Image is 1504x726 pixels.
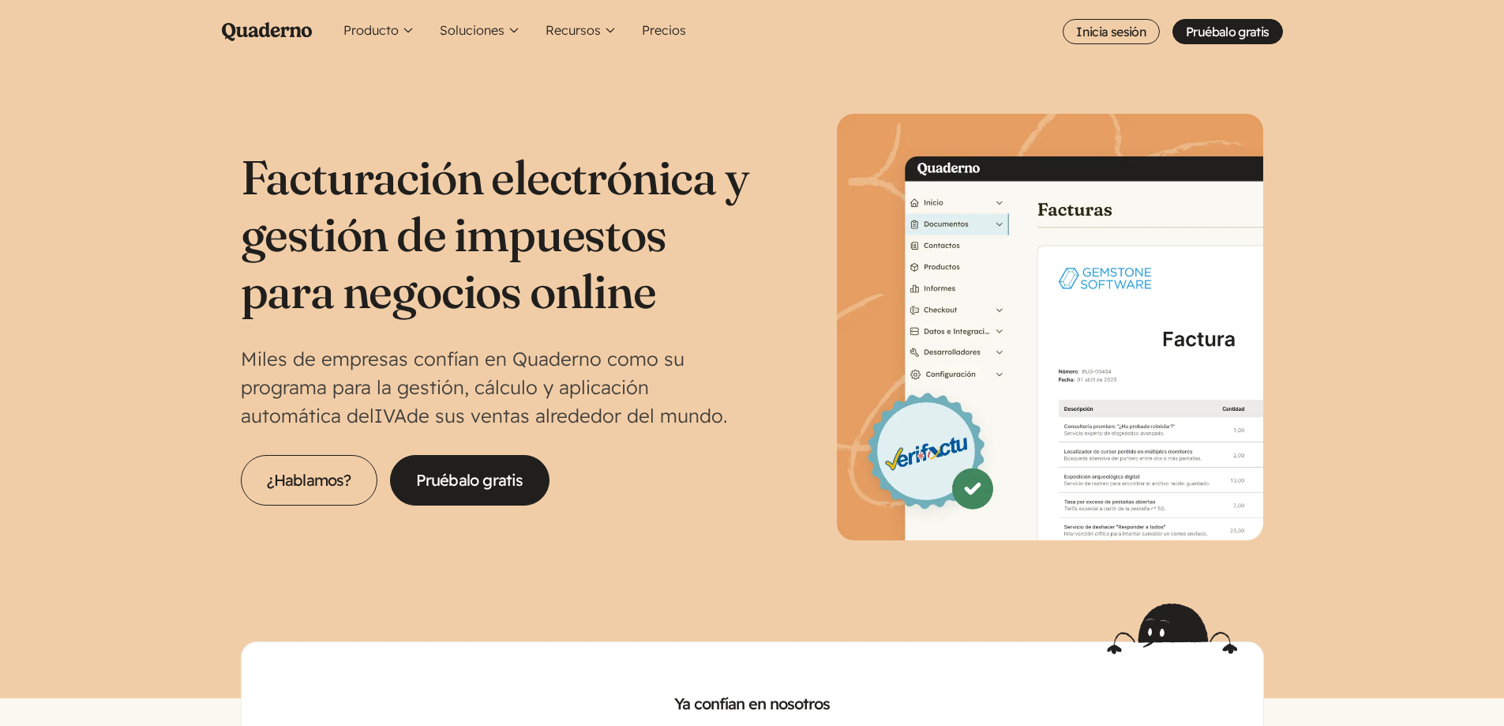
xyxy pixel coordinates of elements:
p: Miles de empresas confían en Quaderno como su programa para la gestión, cálculo y aplicación auto... [241,344,752,430]
a: Pruébalo gratis [390,455,549,506]
abbr: Impuesto sobre el Valor Añadido [374,404,407,427]
a: Pruébalo gratis [1172,19,1282,44]
a: ¿Hablamos? [241,455,377,506]
a: Inicia sesión [1063,19,1160,44]
h2: Ya confían en nosotros [267,693,1238,715]
h1: Facturación electrónica y gestión de impuestos para negocios online [241,149,752,319]
img: Interfaz de Quaderno mostrando la página Factura con el distintivo Verifactu [837,114,1263,540]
